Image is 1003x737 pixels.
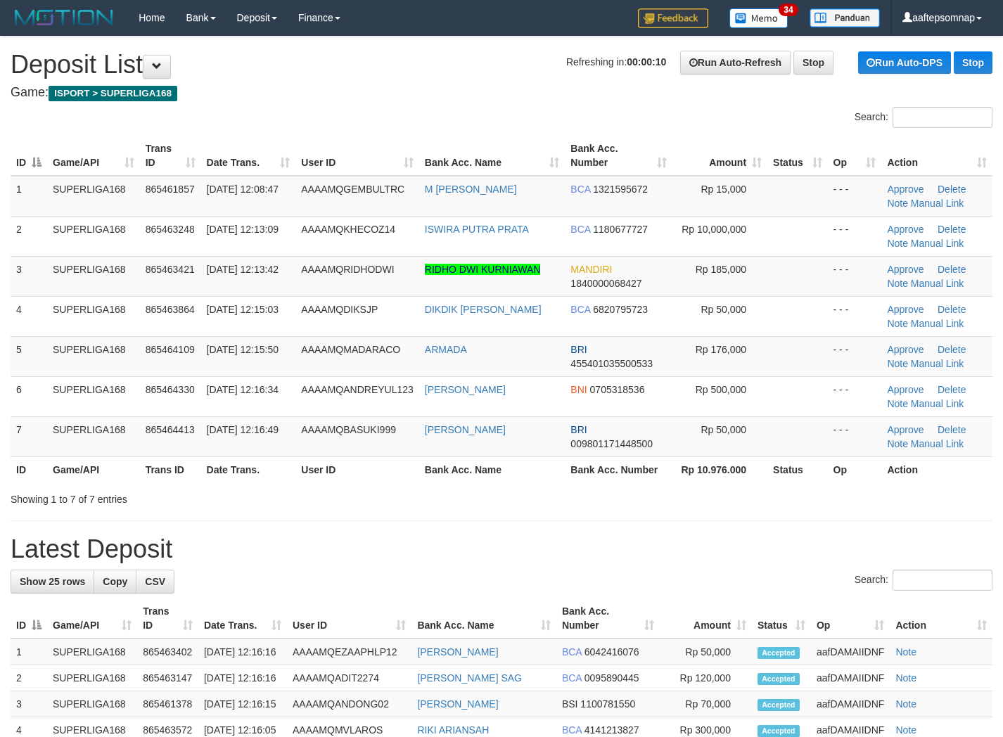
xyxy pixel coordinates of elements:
span: Refreshing in: [566,56,666,68]
a: Approve [887,264,924,275]
td: [DATE] 12:16:15 [198,691,287,717]
a: [PERSON_NAME] [417,698,498,710]
span: BRI [570,424,587,435]
span: MANDIRI [570,264,612,275]
span: ISPORT > SUPERLIGA168 [49,86,177,101]
span: AAAAMQRIDHODWI [301,264,394,275]
th: Amount: activate to sort column ascending [672,136,767,176]
a: Delete [938,304,966,315]
span: Rp 50,000 [701,304,746,315]
th: Action: activate to sort column ascending [890,598,992,639]
span: Accepted [758,673,800,685]
a: Note [887,318,908,329]
div: Showing 1 to 7 of 7 entries [11,487,407,506]
a: Approve [887,184,924,195]
a: Manual Link [911,358,964,369]
a: RIKI ARIANSAH [417,724,489,736]
a: Note [895,698,916,710]
td: - - - [828,376,882,416]
a: Note [887,278,908,289]
td: aafDAMAIIDNF [811,691,890,717]
a: Delete [938,344,966,355]
span: BCA [570,184,590,195]
span: AAAAMQMADARACO [301,344,400,355]
span: Copy 009801171448500 to clipboard [570,438,653,449]
span: [DATE] 12:15:03 [207,304,279,315]
th: Status: activate to sort column ascending [767,136,827,176]
span: BCA [570,304,590,315]
a: Delete [938,224,966,235]
strong: 00:00:10 [627,56,666,68]
td: Rp 50,000 [660,639,752,665]
span: Rp 15,000 [701,184,746,195]
span: Rp 50,000 [701,424,746,435]
span: AAAAMQANDREYUL123 [301,384,414,395]
td: SUPERLIGA168 [47,216,140,256]
span: 865463248 [146,224,195,235]
h4: Game: [11,86,992,100]
a: [PERSON_NAME] SAG [417,672,522,684]
a: DIKDIK [PERSON_NAME] [425,304,542,315]
span: Copy 6820795723 to clipboard [593,304,648,315]
th: ID [11,456,47,482]
a: Note [887,238,908,249]
span: Rp 185,000 [696,264,746,275]
td: SUPERLIGA168 [47,176,140,217]
span: Copy [103,576,127,587]
td: 865463147 [137,665,198,691]
th: Op: activate to sort column ascending [828,136,882,176]
h1: Deposit List [11,51,992,79]
a: Delete [938,184,966,195]
span: AAAAMQGEMBULTRC [301,184,404,195]
span: [DATE] 12:13:09 [207,224,279,235]
td: aafDAMAIIDNF [811,665,890,691]
td: Rp 120,000 [660,665,752,691]
a: Manual Link [911,238,964,249]
td: 2 [11,665,47,691]
a: Delete [938,424,966,435]
td: SUPERLIGA168 [47,691,137,717]
span: Copy 4141213827 to clipboard [584,724,639,736]
td: 4 [11,296,47,336]
th: Status [767,456,827,482]
a: Note [895,724,916,736]
img: panduan.png [810,8,880,27]
span: [DATE] 12:16:34 [207,384,279,395]
input: Search: [893,570,992,591]
th: ID: activate to sort column descending [11,136,47,176]
span: BCA [570,224,590,235]
td: AAAAMQANDONG02 [287,691,411,717]
a: Show 25 rows [11,570,94,594]
a: Note [887,198,908,209]
label: Search: [855,107,992,128]
th: Bank Acc. Name: activate to sort column ascending [419,136,565,176]
th: Date Trans.: activate to sort column ascending [201,136,296,176]
span: Accepted [758,699,800,711]
th: Game/API [47,456,140,482]
span: Copy 0095890445 to clipboard [584,672,639,684]
span: AAAAMQKHECOZ14 [301,224,395,235]
a: RIDHO DWI KURNIAWAN [425,264,541,275]
input: Search: [893,107,992,128]
span: BCA [562,724,582,736]
span: Show 25 rows [20,576,85,587]
span: CSV [145,576,165,587]
td: - - - [828,296,882,336]
a: Manual Link [911,318,964,329]
span: BCA [562,646,582,658]
th: Date Trans. [201,456,296,482]
a: Approve [887,384,924,395]
span: Copy 1321595672 to clipboard [593,184,648,195]
td: - - - [828,416,882,456]
a: Run Auto-Refresh [680,51,791,75]
td: aafDAMAIIDNF [811,639,890,665]
h1: Latest Deposit [11,535,992,563]
span: Copy 0705318536 to clipboard [590,384,645,395]
th: Op [828,456,882,482]
th: Trans ID [140,456,201,482]
th: Trans ID: activate to sort column ascending [140,136,201,176]
td: SUPERLIGA168 [47,256,140,296]
th: Trans ID: activate to sort column ascending [137,598,198,639]
a: Stop [793,51,833,75]
td: AAAAMQADIT2274 [287,665,411,691]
